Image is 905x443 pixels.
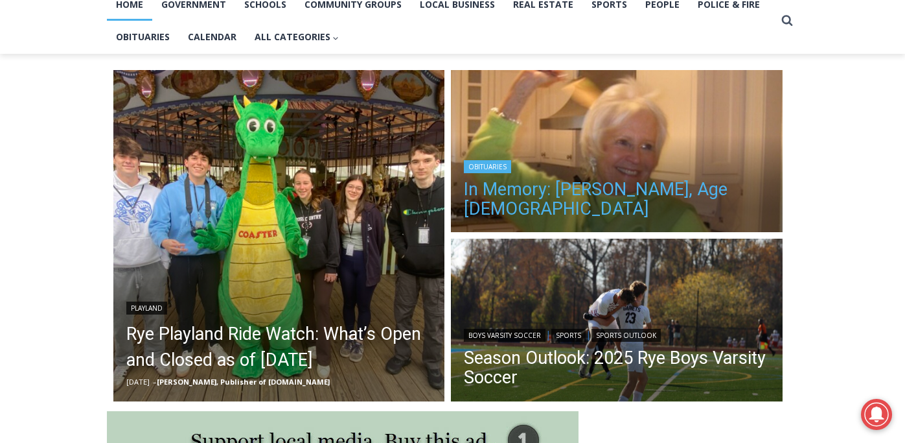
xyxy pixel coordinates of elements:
a: Read More In Memory: Barbara de Frondeville, Age 88 [451,70,783,236]
time: [DATE] [126,377,150,387]
button: View Search Form [775,9,799,32]
a: Open Tues. - Sun. [PHONE_NUMBER] [1,130,130,162]
img: Obituary - Barbara defrondeville [451,70,783,236]
button: Child menu of All Categories [246,21,349,53]
a: Read More Season Outlook: 2025 Rye Boys Varsity Soccer [451,239,783,405]
a: Sports Outlook [591,329,661,342]
span: – [153,377,157,387]
div: "clearly one of the favorites in the [GEOGRAPHIC_DATA] neighborhood" [133,81,190,155]
span: Open Tues. - Sun. [PHONE_NUMBER] [4,134,127,183]
a: Playland [126,302,167,315]
a: Season Outlook: 2025 Rye Boys Varsity Soccer [464,348,770,387]
div: | | [464,326,770,342]
img: (PHOTO: MyRye.com interns from Rye High School with Coaster the Dragon during a Playland Park med... [113,70,445,402]
div: "[PERSON_NAME] and I covered the [DATE] Parade, which was a really eye opening experience as I ha... [327,1,612,126]
a: Calendar [179,21,246,53]
a: Obituaries [464,160,511,173]
img: (PHOTO: Alex van der Voort and Lex Cox of Rye Boys Varsity Soccer on Thursday, October 31, 2024 f... [451,239,783,405]
a: In Memory: [PERSON_NAME], Age [DEMOGRAPHIC_DATA] [464,180,770,219]
a: Intern @ [DOMAIN_NAME] [312,126,628,162]
a: Rye Playland Ride Watch: What’s Open and Closed as of [DATE] [126,321,432,373]
a: Obituaries [107,21,179,53]
a: Boys Varsity Soccer [464,329,545,342]
a: [PERSON_NAME], Publisher of [DOMAIN_NAME] [157,377,330,387]
span: Intern @ [DOMAIN_NAME] [339,129,601,158]
a: Sports [551,329,586,342]
a: Read More Rye Playland Ride Watch: What’s Open and Closed as of Thursday, September 4, 2025 [113,70,445,402]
